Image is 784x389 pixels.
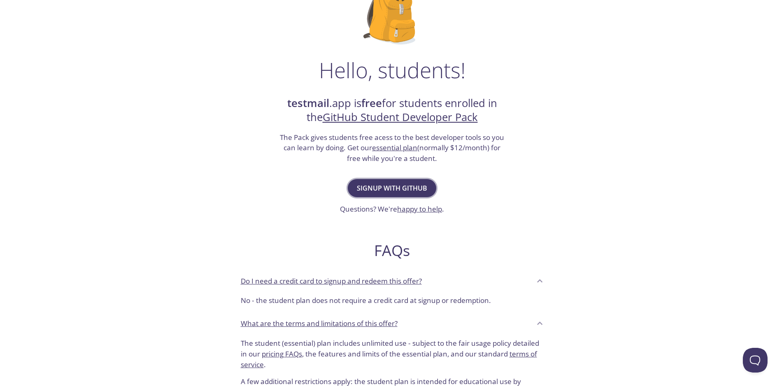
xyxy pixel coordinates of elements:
[348,179,436,197] button: Signup with GitHub
[241,338,544,370] p: The student (essential) plan includes unlimited use - subject to the fair usage policy detailed i...
[279,132,505,164] h3: The Pack gives students free acess to the best developer tools so you can learn by doing. Get our...
[743,348,768,373] iframe: Help Scout Beacon - Open
[361,96,382,110] strong: free
[241,276,422,287] p: Do I need a credit card to signup and redeem this offer?
[319,58,465,82] h1: Hello, students!
[357,182,427,194] span: Signup with GitHub
[234,270,550,292] div: Do I need a credit card to signup and redeem this offer?
[241,295,544,306] p: No - the student plan does not require a credit card at signup or redemption.
[323,110,478,124] a: GitHub Student Developer Pack
[279,96,505,125] h2: .app is for students enrolled in the
[397,204,442,214] a: happy to help
[234,241,550,260] h2: FAQs
[340,204,444,214] h3: Questions? We're .
[262,349,302,359] a: pricing FAQs
[241,349,537,369] a: terms of service
[372,143,417,152] a: essential plan
[234,292,550,312] div: Do I need a credit card to signup and redeem this offer?
[234,312,550,335] div: What are the terms and limitations of this offer?
[241,318,398,329] p: What are the terms and limitations of this offer?
[287,96,329,110] strong: testmail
